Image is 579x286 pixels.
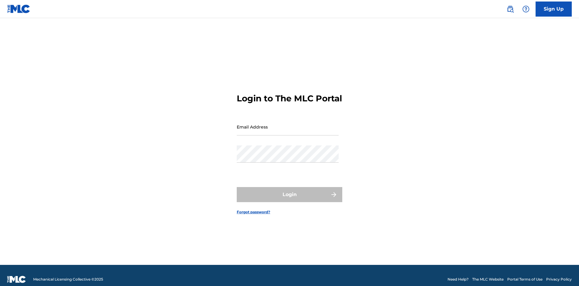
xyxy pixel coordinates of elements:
div: Help [520,3,532,15]
img: MLC Logo [7,5,30,13]
span: Mechanical Licensing Collective © 2025 [33,277,103,282]
a: Public Search [504,3,516,15]
a: Portal Terms of Use [507,277,543,282]
a: Forgot password? [237,209,270,215]
img: logo [7,276,26,283]
iframe: Chat Widget [549,257,579,286]
img: search [507,5,514,13]
a: Privacy Policy [546,277,572,282]
a: Need Help? [448,277,469,282]
h3: Login to The MLC Portal [237,93,342,104]
a: Sign Up [536,2,572,17]
a: The MLC Website [472,277,504,282]
img: help [522,5,530,13]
